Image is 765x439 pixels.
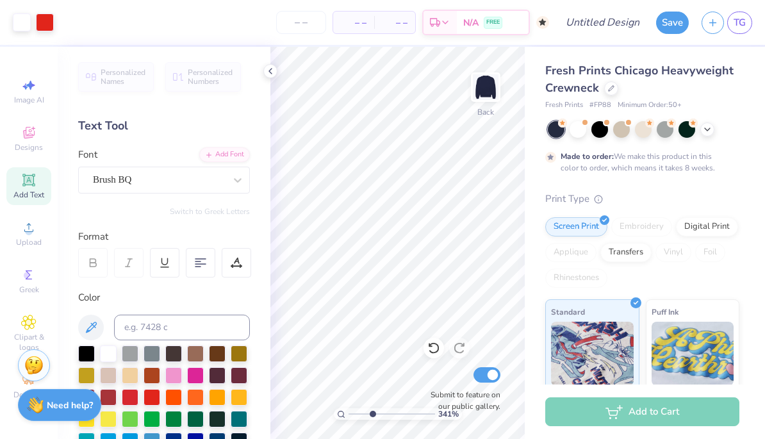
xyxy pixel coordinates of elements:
[382,16,407,29] span: – –
[545,243,596,262] div: Applique
[16,237,42,247] span: Upload
[78,147,97,162] label: Font
[589,100,611,111] span: # FP88
[652,322,734,386] img: Puff Ink
[477,106,494,118] div: Back
[600,243,652,262] div: Transfers
[545,100,583,111] span: Fresh Prints
[545,192,739,206] div: Print Type
[14,95,44,105] span: Image AI
[561,151,614,162] strong: Made to order:
[545,217,607,236] div: Screen Print
[78,229,251,244] div: Format
[78,290,250,305] div: Color
[114,315,250,340] input: e.g. 7428 c
[618,100,682,111] span: Minimum Order: 50 +
[341,16,366,29] span: – –
[78,117,250,135] div: Text Tool
[695,243,725,262] div: Foil
[545,63,734,95] span: Fresh Prints Chicago Heavyweight Crewneck
[19,285,39,295] span: Greek
[727,12,752,34] a: TG
[438,408,459,420] span: 341 %
[656,12,689,34] button: Save
[424,389,500,412] label: Submit to feature on our public gallery.
[545,269,607,288] div: Rhinestones
[463,16,479,29] span: N/A
[276,11,326,34] input: – –
[555,10,650,35] input: Untitled Design
[561,151,718,174] div: We make this product in this color to order, which means it takes 8 weeks.
[734,15,746,30] span: TG
[6,332,51,352] span: Clipart & logos
[652,305,679,319] span: Puff Ink
[676,217,738,236] div: Digital Print
[199,147,250,162] div: Add Font
[551,322,634,386] img: Standard
[13,190,44,200] span: Add Text
[611,217,672,236] div: Embroidery
[15,142,43,153] span: Designs
[473,74,498,100] img: Back
[47,399,93,411] strong: Need help?
[13,390,44,400] span: Decorate
[655,243,691,262] div: Vinyl
[188,68,233,86] span: Personalized Numbers
[486,18,500,27] span: FREE
[101,68,146,86] span: Personalized Names
[551,305,585,319] span: Standard
[170,206,250,217] button: Switch to Greek Letters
